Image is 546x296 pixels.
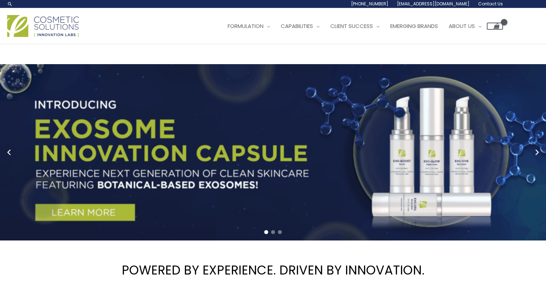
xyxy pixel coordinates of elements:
a: About Us [443,15,487,37]
a: Emerging Brands [385,15,443,37]
a: Formulation [222,15,275,37]
nav: Site Navigation [217,15,503,37]
span: Formulation [228,22,263,30]
img: Cosmetic Solutions Logo [7,15,79,37]
button: Next slide [532,147,542,158]
span: Emerging Brands [390,22,438,30]
span: About Us [449,22,475,30]
a: View Shopping Cart, empty [487,23,503,30]
span: Go to slide 1 [264,230,268,234]
span: Client Success [330,22,373,30]
a: Client Success [325,15,385,37]
span: Capabilities [281,22,313,30]
button: Previous slide [4,147,14,158]
span: Go to slide 3 [278,230,282,234]
a: Capabilities [275,15,325,37]
span: [PHONE_NUMBER] [351,1,388,7]
span: Go to slide 2 [271,230,275,234]
a: Search icon link [7,1,13,7]
span: [EMAIL_ADDRESS][DOMAIN_NAME] [397,1,470,7]
span: Contact Us [478,1,503,7]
